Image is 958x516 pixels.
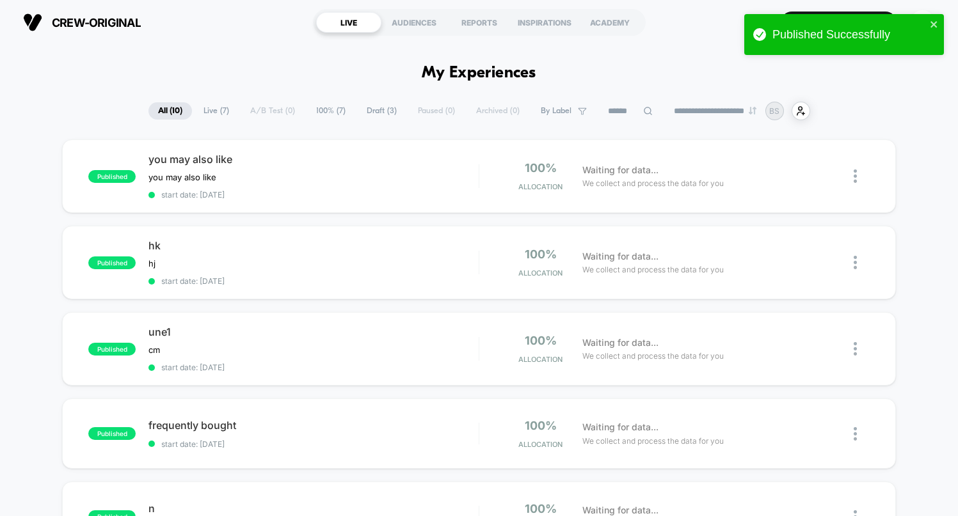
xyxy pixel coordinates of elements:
[6,247,27,268] button: Play, NEW DEMO 2025-VEED.mp4
[525,502,557,515] span: 100%
[525,161,557,175] span: 100%
[52,16,141,29] span: crew-original
[577,12,643,33] div: ACADEMY
[749,107,756,114] img: end
[518,355,563,364] span: Allocation
[525,419,557,432] span: 100%
[582,350,724,362] span: We collect and process the data for you
[518,269,563,278] span: Allocation
[525,247,557,261] span: 100%
[518,182,563,191] span: Allocation
[148,258,156,269] span: hj
[88,427,136,440] span: published
[148,239,478,252] span: hk
[447,12,512,33] div: REPORTS
[148,153,478,166] span: you may also like
[512,12,577,33] div: INSPIRATIONS
[541,106,571,116] span: By Label
[148,102,192,120] span: All ( 10 )
[148,363,478,372] span: start date: [DATE]
[525,334,557,347] span: 100%
[854,169,857,183] img: close
[357,102,406,120] span: Draft ( 3 )
[148,276,478,286] span: start date: [DATE]
[582,177,724,189] span: We collect and process the data for you
[582,249,659,263] span: Waiting for data...
[396,252,435,264] input: Volume
[10,230,481,242] input: Seek
[148,502,478,515] span: n
[148,190,478,199] span: start date: [DATE]
[342,251,371,265] div: Current time
[772,28,926,42] div: Published Successfully
[854,342,857,356] img: close
[381,12,447,33] div: AUDIENCES
[854,427,857,441] img: close
[582,435,724,447] span: We collect and process the data for you
[148,325,478,338] span: une1
[930,19,939,31] button: close
[23,13,42,32] img: Visually logo
[518,440,563,449] span: Allocation
[148,172,216,182] span: you may also like
[582,163,659,177] span: Waiting for data...
[307,102,355,120] span: 100% ( 7 )
[910,10,935,35] div: BS
[582,420,659,434] span: Waiting for data...
[854,256,857,269] img: close
[769,106,779,116] p: BS
[88,343,136,356] span: published
[148,419,478,432] span: frequently bought
[906,10,939,36] button: BS
[582,336,659,350] span: Waiting for data...
[148,439,478,449] span: start date: [DATE]
[316,12,381,33] div: LIVE
[194,102,239,120] span: Live ( 7 )
[229,122,260,153] button: Play, NEW DEMO 2025-VEED.mp4
[88,256,136,269] span: published
[148,345,160,355] span: cm
[422,64,536,82] h1: My Experiences
[582,263,724,276] span: We collect and process the data for you
[19,12,145,33] button: crew-original
[88,170,136,183] span: published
